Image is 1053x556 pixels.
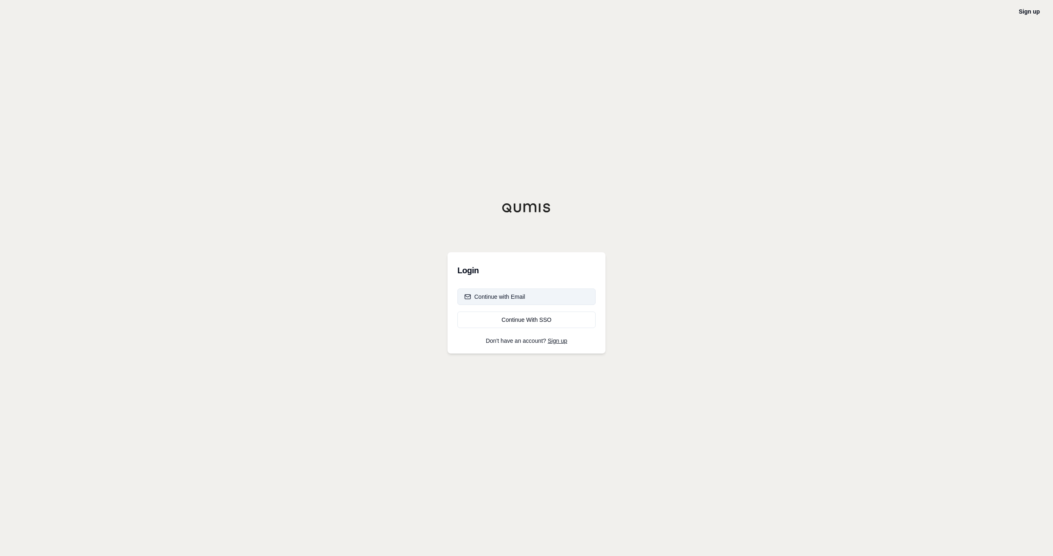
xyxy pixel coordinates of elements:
div: Continue with Email [464,293,525,301]
img: Qumis [502,203,551,213]
a: Continue With SSO [457,312,596,328]
div: Continue With SSO [464,316,589,324]
a: Sign up [548,337,567,344]
p: Don't have an account? [457,338,596,344]
h3: Login [457,262,596,279]
button: Continue with Email [457,288,596,305]
a: Sign up [1019,8,1040,15]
